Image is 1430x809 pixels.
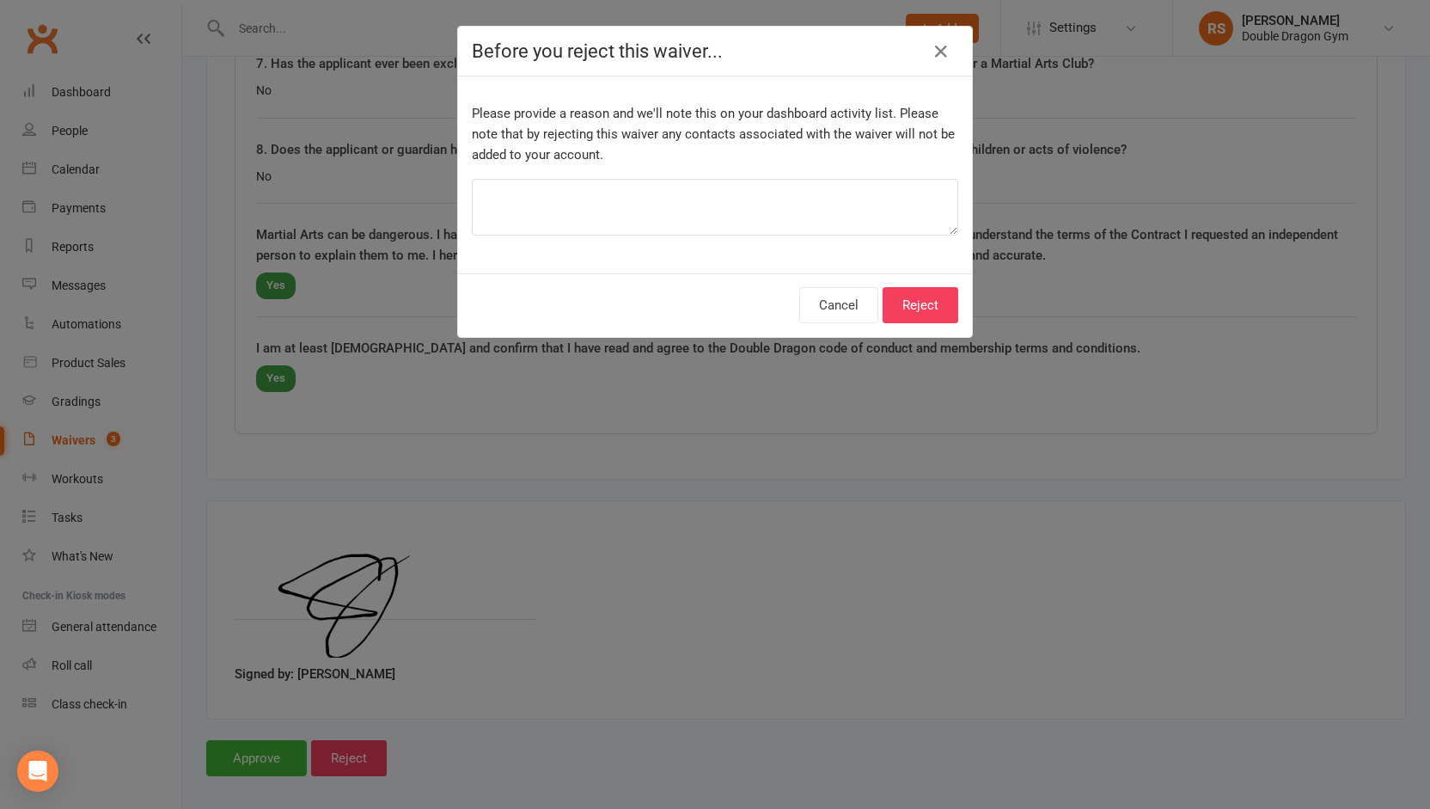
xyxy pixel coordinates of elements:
[883,287,958,323] button: Reject
[927,38,955,65] button: Close
[799,287,878,323] button: Cancel
[472,103,958,165] p: Please provide a reason and we'll note this on your dashboard activity list. Please note that by ...
[17,751,58,792] div: Open Intercom Messenger
[472,40,958,62] h4: Before you reject this waiver...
